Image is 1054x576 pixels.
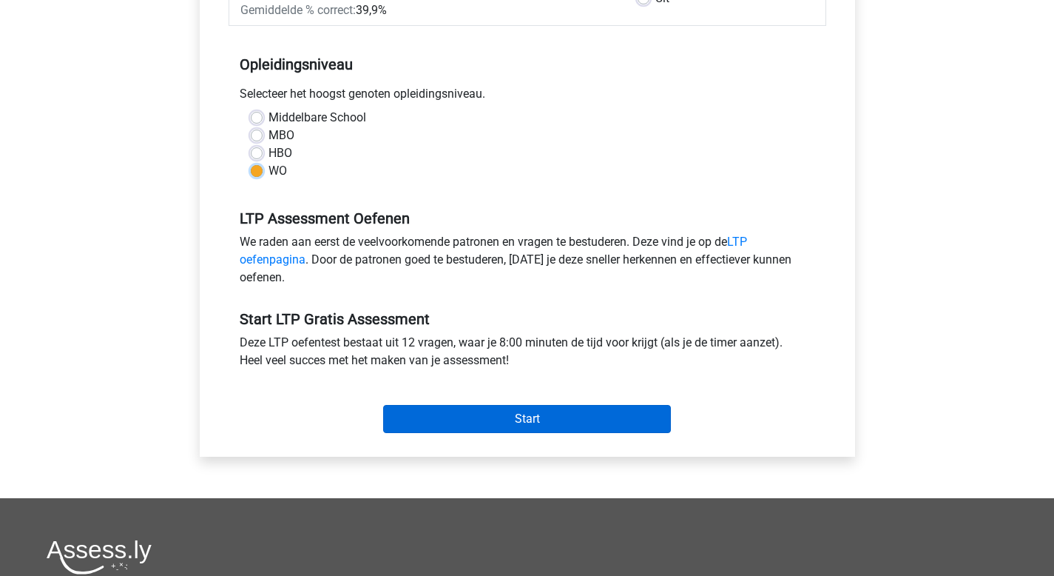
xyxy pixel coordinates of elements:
[229,334,826,375] div: Deze LTP oefentest bestaat uit 12 vragen, waar je 8:00 minuten de tijd voor krijgt (als je de tim...
[229,233,826,292] div: We raden aan eerst de veelvoorkomende patronen en vragen te bestuderen. Deze vind je op de . Door...
[268,144,292,162] label: HBO
[240,3,356,17] span: Gemiddelde % correct:
[240,210,815,227] h5: LTP Assessment Oefenen
[240,50,815,79] h5: Opleidingsniveau
[229,85,826,109] div: Selecteer het hoogst genoten opleidingsniveau.
[229,1,626,19] div: 39,9%
[268,109,366,127] label: Middelbare School
[383,405,671,433] input: Start
[268,162,287,180] label: WO
[47,540,152,575] img: Assessly logo
[268,127,294,144] label: MBO
[240,310,815,328] h5: Start LTP Gratis Assessment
